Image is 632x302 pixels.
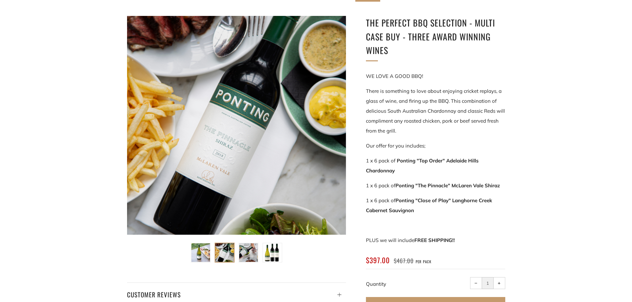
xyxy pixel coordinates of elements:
img: Load image into Gallery viewer, The perfect BBQ selection - MULTI CASE BUY - Three award winning ... [191,243,210,262]
span: + [498,282,501,285]
p: Our offer for you includes; [366,141,505,151]
span: − [474,282,477,285]
strong: Ponting "The Pinnacle" McLaren Vale Shiraz [395,182,500,189]
p: 1 x 6 pack of [366,156,505,176]
label: Quantity [366,281,386,287]
img: Load image into Gallery viewer, The perfect BBQ selection - MULTI CASE BUY - Three award winning ... [215,243,234,262]
p: PLUS we will include [366,235,505,245]
a: Customer Reviews [127,282,346,300]
span: per pack [416,259,431,264]
img: Load image into Gallery viewer, The perfect BBQ selection - MULTI CASE BUY - Three award winning ... [263,243,282,262]
h1: The perfect BBQ selection - MULTI CASE BUY - Three award winning wines [366,16,505,57]
input: quantity [482,277,494,289]
span: $467.00 [394,256,414,265]
span: $397.00 [366,255,390,265]
button: Load image into Gallery viewer, The perfect BBQ selection - MULTI CASE BUY - Three award winning ... [215,243,235,263]
strong: FREE SHIPPING!! [414,237,455,243]
p: There is something to love about enjoying cricket replays, a glass of wine, and firing up the BBQ... [366,86,505,136]
strong: Ponting "Close of Play" Langhorne Creek Cabernet Sauvignon [366,197,492,213]
p: 1 x 6 pack of [366,181,505,191]
p: 1 x 6 pack of [366,196,505,215]
p: WE LOVE A GOOD BBQ! [366,71,505,81]
h4: Customer Reviews [127,289,346,300]
b: Ponting "Top Order" Adelaide Hills Chardonnay [366,157,479,174]
img: Load image into Gallery viewer, The perfect BBQ selection - MULTI CASE BUY - Three award winning ... [239,243,258,262]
